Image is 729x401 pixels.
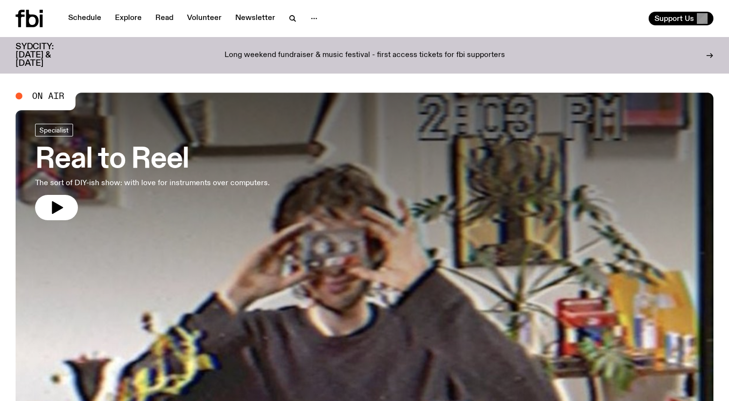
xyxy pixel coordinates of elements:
[39,126,69,134] span: Specialist
[150,12,179,25] a: Read
[32,92,64,100] span: On Air
[654,14,694,23] span: Support Us
[35,124,270,220] a: Real to ReelThe sort of DIY-ish show: with love for instruments over computers.
[224,51,505,60] p: Long weekend fundraiser & music festival - first access tickets for fbi supporters
[35,124,73,136] a: Specialist
[649,12,713,25] button: Support Us
[35,146,270,173] h3: Real to Reel
[109,12,148,25] a: Explore
[35,177,270,189] p: The sort of DIY-ish show: with love for instruments over computers.
[62,12,107,25] a: Schedule
[229,12,281,25] a: Newsletter
[181,12,227,25] a: Volunteer
[16,43,78,68] h3: SYDCITY: [DATE] & [DATE]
